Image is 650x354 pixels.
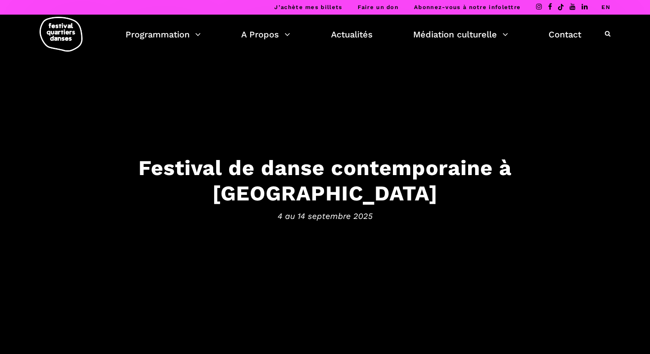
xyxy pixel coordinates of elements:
[601,4,610,10] a: EN
[331,27,373,42] a: Actualités
[241,27,290,42] a: A Propos
[358,4,399,10] a: Faire un don
[414,4,521,10] a: Abonnez-vous à notre infolettre
[58,155,592,206] h3: Festival de danse contemporaine à [GEOGRAPHIC_DATA]
[40,17,83,52] img: logo-fqd-med
[274,4,342,10] a: J’achète mes billets
[126,27,201,42] a: Programmation
[413,27,508,42] a: Médiation culturelle
[58,210,592,223] span: 4 au 14 septembre 2025
[549,27,581,42] a: Contact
